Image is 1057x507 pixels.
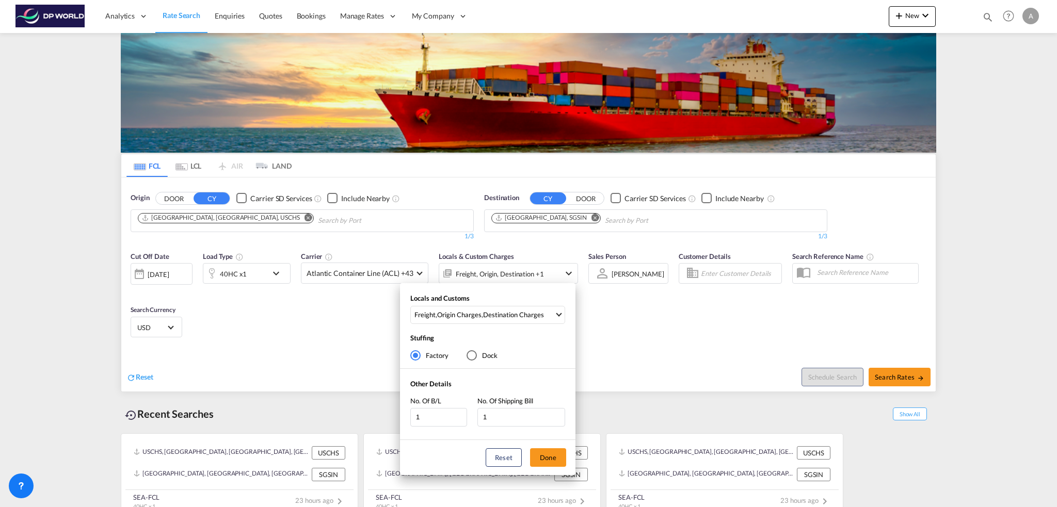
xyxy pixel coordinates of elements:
div: Destination Charges [483,310,544,319]
div: Origin Charges [437,310,482,319]
input: No. Of Shipping Bill [477,408,565,427]
span: Other Details [410,380,452,388]
span: Stuffing [410,334,434,342]
span: , , [414,310,554,319]
md-radio-button: Factory [410,350,449,361]
button: Done [530,448,566,467]
input: No. Of B/L [410,408,467,427]
span: Locals and Customs [410,294,470,302]
md-radio-button: Dock [467,350,498,361]
span: No. Of B/L [410,397,441,405]
span: No. Of Shipping Bill [477,397,533,405]
button: Reset [486,448,522,467]
md-select: Select Locals and Customs: Freight, Origin Charges, Destination Charges [410,306,565,324]
div: Freight [414,310,436,319]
